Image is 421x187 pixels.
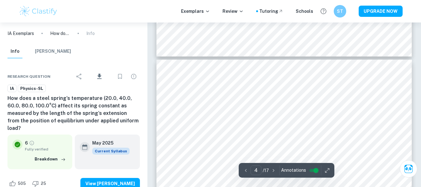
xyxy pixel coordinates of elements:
[222,8,244,15] p: Review
[25,146,67,152] span: Fully verified
[87,68,112,85] div: Download
[86,30,95,37] p: Info
[296,8,313,15] a: Schools
[37,180,50,187] span: 25
[259,8,283,15] a: Tutoring
[19,5,58,17] img: Clastify logo
[7,85,17,92] a: IA
[50,30,70,37] p: How does a steel spring’s temperature (20.0, 40.0, 60.0, 80.0, 100.0°C) affect its spring constan...
[336,8,343,15] h6: ST
[73,70,85,83] div: Share
[318,6,329,17] button: Help and Feedback
[334,5,346,17] button: ST
[25,140,28,146] p: 6
[92,148,130,155] span: Current Syllabus
[7,95,140,132] h6: How does a steel spring’s temperature (20.0, 40.0, 60.0, 80.0, 100.0°C) affect its spring constan...
[7,45,22,58] button: Info
[7,30,34,37] a: IA Exemplars
[29,140,35,146] a: Grade fully verified
[114,70,126,83] div: Bookmark
[263,167,269,174] p: / 17
[8,86,16,92] span: IA
[18,85,46,92] a: Physics-SL
[14,180,29,187] span: 505
[127,70,140,83] div: Report issue
[92,148,130,155] div: This exemplar is based on the current syllabus. Feel free to refer to it for inspiration/ideas wh...
[7,74,50,79] span: Research question
[181,8,210,15] p: Exemplars
[35,45,71,58] button: [PERSON_NAME]
[281,167,306,174] span: Annotations
[33,155,67,164] button: Breakdown
[359,6,403,17] button: UPGRADE NOW
[92,140,125,146] h6: May 2025
[400,160,417,178] button: Ask Clai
